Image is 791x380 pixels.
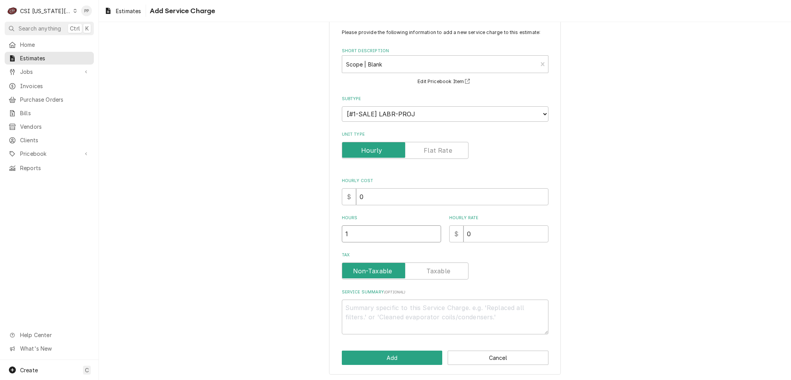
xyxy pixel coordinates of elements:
span: Clients [20,136,90,144]
div: Subtype [342,96,548,122]
button: Add [342,351,443,365]
span: Invoices [20,82,90,90]
a: Purchase Orders [5,93,94,106]
div: Line Item Create/Update Form [342,29,548,334]
label: Service Summary [342,289,548,295]
div: Service Summary [342,289,548,334]
span: Help Center [20,331,89,339]
label: Hourly Rate [449,215,548,221]
span: Reports [20,164,90,172]
span: What's New [20,344,89,353]
div: Line Item Create/Update [329,19,561,375]
p: Please provide the following information to add a new service charge to this estimate: [342,29,548,36]
div: [object Object] [342,215,441,242]
span: Ctrl [70,24,80,32]
a: Estimates [101,5,144,17]
div: Button Group [342,351,548,365]
a: Go to Help Center [5,329,94,341]
span: Bills [20,109,90,117]
a: Reports [5,162,94,174]
div: CSI Kansas City's Avatar [7,5,18,16]
div: Short Description [342,48,548,86]
a: Go to Jobs [5,65,94,78]
div: C [7,5,18,16]
span: ( optional ) [384,290,406,294]
label: Subtype [342,96,548,102]
span: Create [20,367,38,373]
a: Vendors [5,120,94,133]
div: $ [342,188,356,205]
div: PP [81,5,92,16]
span: K [85,24,89,32]
span: Vendors [20,123,90,131]
label: Tax [342,252,548,258]
span: C [85,366,89,374]
div: Unit Type [342,131,548,159]
a: Home [5,38,94,51]
span: Home [20,41,90,49]
div: [object Object] [449,215,548,242]
span: Pricebook [20,150,78,158]
div: Tax [342,252,548,279]
a: Go to What's New [5,342,94,355]
a: Bills [5,107,94,119]
button: Edit Pricebook Item [416,77,474,87]
label: Hourly Cost [342,178,548,184]
span: Purchase Orders [20,95,90,104]
a: Invoices [5,80,94,92]
label: Short Description [342,48,548,54]
span: Add Service Charge [148,6,215,16]
span: Jobs [20,68,78,76]
button: Cancel [448,351,548,365]
a: Estimates [5,52,94,65]
button: Search anythingCtrlK [5,22,94,35]
span: Estimates [116,7,141,15]
span: Estimates [20,54,90,62]
span: Search anything [19,24,61,32]
label: Unit Type [342,131,548,138]
div: Philip Potter's Avatar [81,5,92,16]
div: Button Group Row [342,351,548,365]
label: Hours [342,215,441,221]
div: CSI [US_STATE][GEOGRAPHIC_DATA] [20,7,71,15]
div: $ [449,225,463,242]
a: Go to Pricebook [5,147,94,160]
div: Hourly Cost [342,178,548,205]
a: Clients [5,134,94,147]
